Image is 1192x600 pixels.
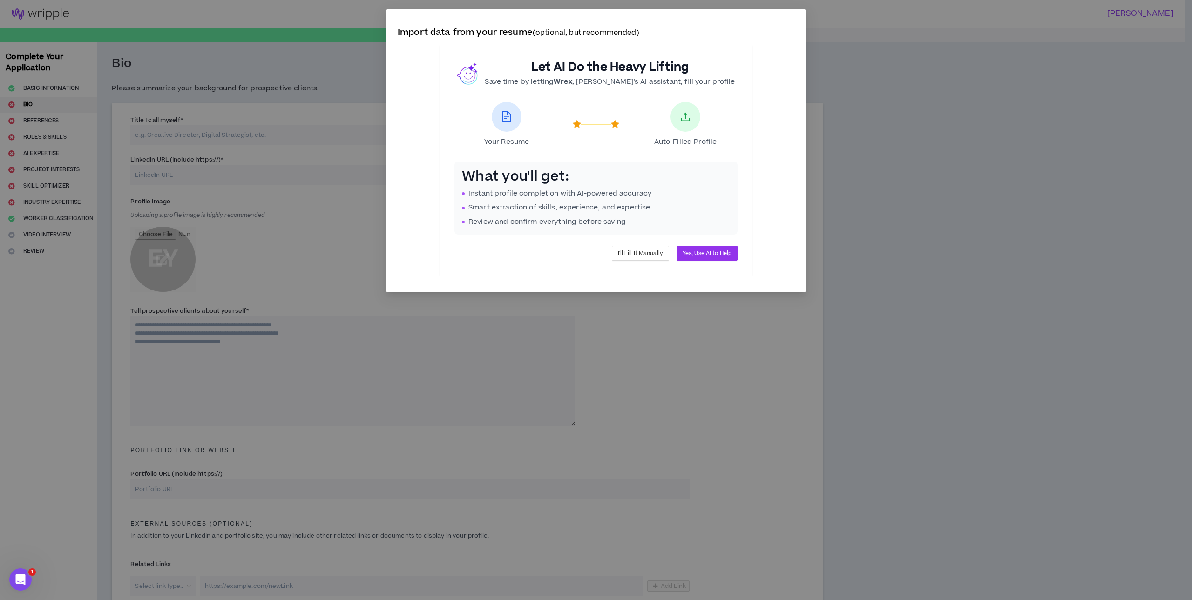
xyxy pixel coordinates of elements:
[533,28,639,38] small: (optional, but recommended)
[462,189,730,199] li: Instant profile completion with AI-powered accuracy
[398,26,794,40] p: Import data from your resume
[501,111,512,122] span: file-text
[611,120,619,128] span: star
[683,249,731,258] span: Yes, Use AI to Help
[485,77,735,87] p: Save time by letting , [PERSON_NAME]'s AI assistant, fill your profile
[484,137,529,147] span: Your Resume
[462,217,730,227] li: Review and confirm everything before saving
[485,60,735,75] h2: Let AI Do the Heavy Lifting
[680,111,691,122] span: upload
[9,568,32,591] iframe: Intercom live chat
[457,62,479,85] img: wrex.png
[618,249,663,258] span: I'll Fill It Manually
[462,202,730,213] li: Smart extraction of skills, experience, and expertise
[677,246,738,261] button: Yes, Use AI to Help
[654,137,717,147] span: Auto-Filled Profile
[462,169,730,185] h3: What you'll get:
[554,77,572,87] b: Wrex
[612,246,669,261] button: I'll Fill It Manually
[780,9,806,34] button: Close
[573,120,581,128] span: star
[28,568,36,576] span: 1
